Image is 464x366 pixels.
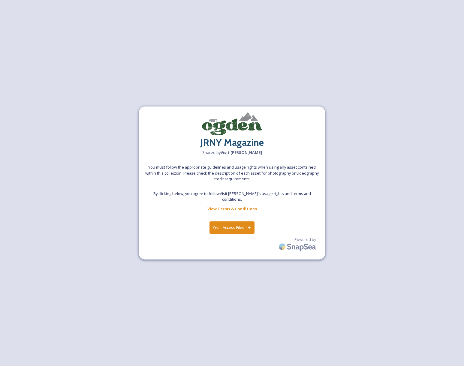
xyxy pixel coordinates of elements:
img: SnapSea Logo [277,240,319,254]
strong: Visit [PERSON_NAME] [221,150,262,155]
span: You must follow the appropriate guidelines and usage rights when using any asset contained within... [145,164,319,182]
span: Powered by [294,237,316,242]
span: By clicking below, you agree to follow Visit [PERSON_NAME] 's usage rights and terms and conditions. [145,191,319,202]
button: Yes - Access Files [209,221,255,234]
a: View Terms & Conditions [207,205,257,212]
span: Shared by [202,150,262,155]
strong: View Terms & Conditions [207,206,257,211]
img: VO%20Logo%20Forest%20Distresed.png [202,112,262,136]
h2: JRNY Magazine [200,135,264,150]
